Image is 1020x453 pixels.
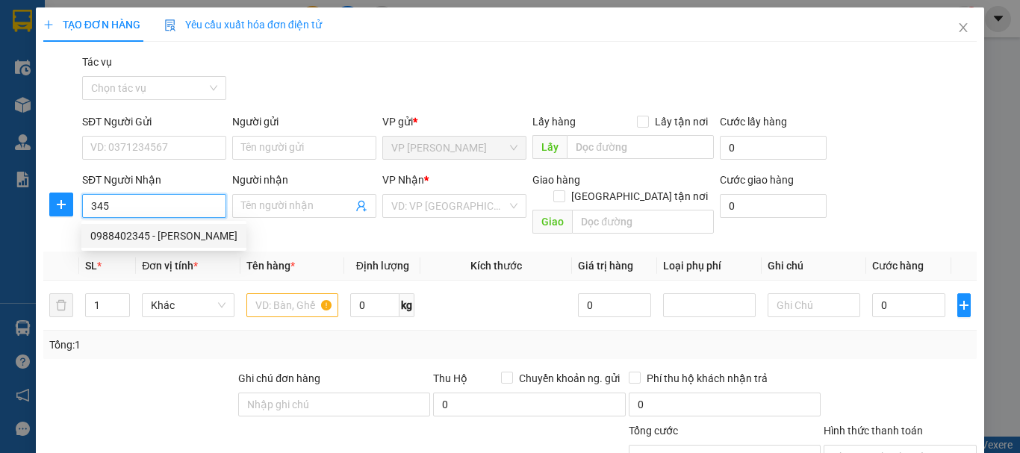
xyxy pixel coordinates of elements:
input: Dọc đường [572,210,714,234]
input: Ghi chú đơn hàng [238,393,430,416]
button: plus [49,193,73,216]
span: VP Nhận [382,174,424,186]
div: 0988402345 - anh trinh [81,224,246,248]
label: Cước giao hàng [720,174,794,186]
input: Cước giao hàng [720,194,827,218]
span: Cước hàng [872,260,924,272]
span: SL [85,260,97,272]
label: Cước lấy hàng [720,116,787,128]
span: plus [958,299,970,311]
label: Ghi chú đơn hàng [238,372,320,384]
div: 0988402345 - [PERSON_NAME] [90,228,237,244]
button: plus [957,293,971,317]
label: Tác vụ [82,56,112,68]
span: Kích thước [470,260,522,272]
input: Ghi Chú [768,293,860,317]
th: Loại phụ phí [657,252,762,281]
span: Giao hàng [532,174,580,186]
span: Định lượng [356,260,409,272]
span: Khác [151,294,226,316]
span: Đơn vị tính [142,260,198,272]
span: VP Ngọc Hồi [391,137,517,159]
div: VP gửi [382,113,526,130]
input: 0 [578,293,651,317]
span: Tổng cước [629,425,678,437]
label: Hình thức thanh toán [824,425,923,437]
span: TẠO ĐƠN HÀNG [43,19,140,31]
button: delete [49,293,73,317]
span: Giao [532,210,572,234]
div: Người gửi [232,113,376,130]
span: Giá trị hàng [578,260,633,272]
input: Dọc đường [567,135,714,159]
span: Yêu cầu xuất hóa đơn điện tử [164,19,322,31]
input: Cước lấy hàng [720,136,827,160]
span: plus [43,19,54,30]
span: kg [399,293,414,317]
span: Tên hàng [246,260,295,272]
th: Ghi chú [762,252,866,281]
span: plus [50,199,72,210]
span: user-add [355,200,367,212]
span: Lấy tận nơi [649,113,714,130]
button: Close [942,7,984,49]
span: Thu Hộ [433,372,467,384]
span: Lấy hàng [532,116,576,128]
span: [GEOGRAPHIC_DATA] tận nơi [565,188,714,204]
div: Tổng: 1 [49,337,395,353]
span: close [957,22,969,34]
span: Phí thu hộ khách nhận trả [641,370,774,387]
div: Người nhận [232,172,376,188]
img: icon [164,19,176,31]
input: VD: Bàn, Ghế [246,293,339,317]
div: SĐT Người Gửi [82,113,226,130]
div: SĐT Người Nhận [82,172,226,188]
span: Chuyển khoản ng. gửi [513,370,626,387]
span: Lấy [532,135,567,159]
